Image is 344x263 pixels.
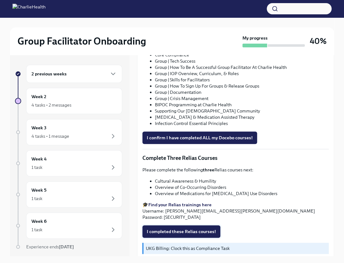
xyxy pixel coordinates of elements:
[203,167,214,173] strong: three
[31,195,42,202] div: 1 task
[155,108,329,114] li: Supporting Our [DEMOGRAPHIC_DATA] Community
[15,88,122,114] a: Week 24 tasks • 2 messages
[155,58,329,64] li: Group | Tech Success
[142,225,220,238] button: I completed these Relias courses!
[31,70,67,77] h6: 2 previous weeks
[142,154,329,162] p: Complete Three Relias Courses
[155,70,329,77] li: Group | IOP Overview, Curriculum, & Roles
[12,4,45,14] img: CharlieHealth
[26,65,122,83] div: 2 previous weeks
[147,228,216,235] span: I completed these Relias courses!
[155,178,329,184] li: Cultural Awareness & Humility
[31,124,46,131] h6: Week 3
[59,244,74,250] strong: [DATE]
[15,150,122,176] a: Week 41 task
[142,167,329,173] p: Please complete the following Relias courses next:
[155,83,329,89] li: Group | How To Sign Up For Groups & Release Groups
[26,244,74,250] span: Experience ends
[31,155,47,162] h6: Week 4
[15,181,122,208] a: Week 51 task
[31,93,46,100] h6: Week 2
[31,102,71,108] div: 4 tasks • 2 messages
[155,77,329,83] li: Group | Skills for Facilitators
[17,35,146,47] h2: Group Facilitator Onboarding
[155,120,329,127] li: Infection Control Essential Principles
[147,135,253,141] span: I confirm I have completed ALL my Docebo courses!
[31,187,46,194] h6: Week 5
[155,102,329,108] li: BIPOC Programming at Charlie Health
[155,95,329,102] li: Group | Crisis Management
[31,164,42,170] div: 1 task
[15,213,122,239] a: Week 61 task
[155,190,329,197] li: Overview of Medications for [MEDICAL_DATA] Use Disorders
[15,119,122,145] a: Week 34 tasks • 1 message
[310,36,327,47] h3: 40%
[31,133,69,139] div: 4 tasks • 1 message
[31,227,42,233] div: 1 task
[155,114,329,120] li: [MEDICAL_DATA] & Medication Assisted Therapy
[142,131,257,144] button: I confirm I have completed ALL my Docebo courses!
[155,184,329,190] li: Overview of Co-Occurring Disorders
[148,202,212,208] a: Find your Relias trainings here
[242,35,268,41] strong: My progress
[31,218,47,225] h6: Week 6
[146,245,326,251] p: UKG Billing: Clock this as Compliance Task
[142,202,329,220] p: 🎓 Username: [PERSON_NAME][EMAIL_ADDRESS][PERSON_NAME][DOMAIN_NAME] Password: [SECURITY_DATA]
[155,64,329,70] li: Group | How To Be A Successful Group Facilitator At Charlie Health
[155,89,329,95] li: Group | Documentation
[155,52,329,58] li: Core Compliance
